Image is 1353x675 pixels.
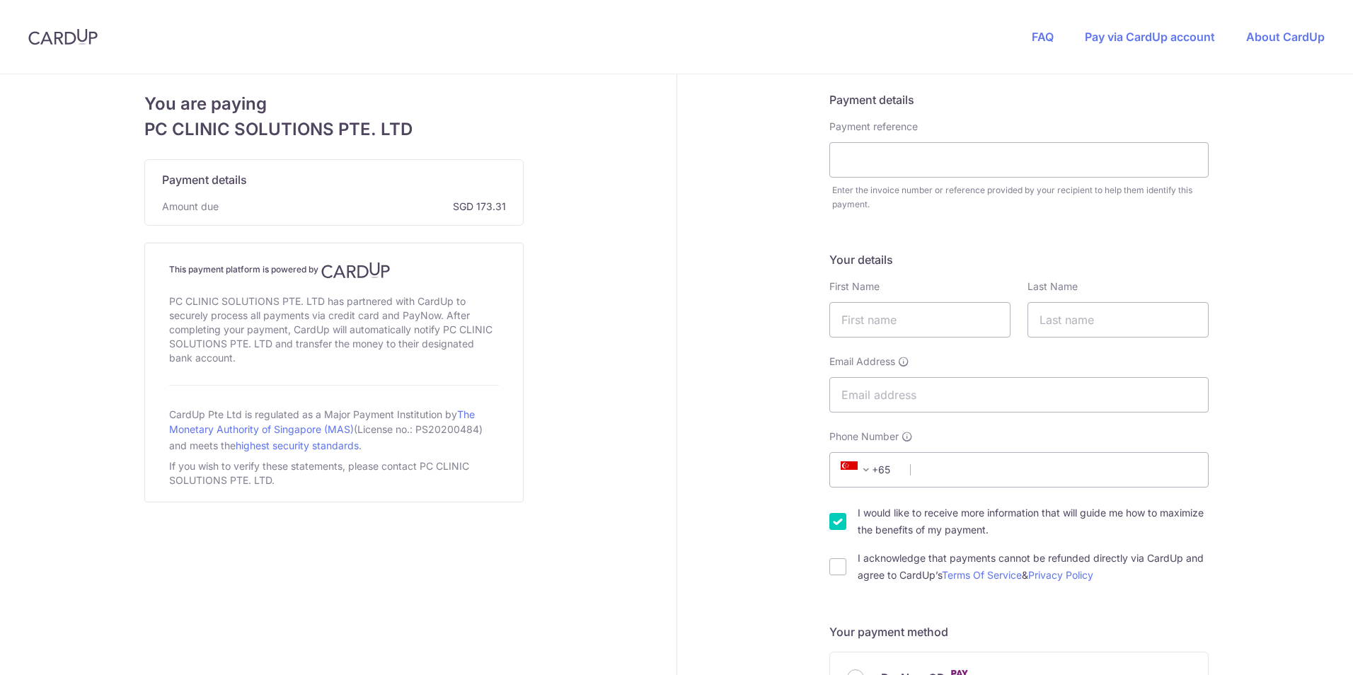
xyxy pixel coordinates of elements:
a: highest security standards [236,439,359,451]
input: Email address [829,377,1209,412]
div: Enter the invoice number or reference provided by your recipient to help them identify this payment. [832,183,1209,212]
h4: This payment platform is powered by [169,262,499,279]
span: You are paying [144,91,524,117]
span: SGD 173.31 [224,200,506,214]
div: CardUp Pte Ltd is regulated as a Major Payment Institution by (License no.: PS20200484) and meets... [169,403,499,456]
h5: Payment details [829,91,1209,108]
a: Pay via CardUp account [1085,30,1215,44]
input: First name [829,302,1011,337]
img: CardUp [321,262,391,279]
img: CardUp [28,28,98,45]
span: +65 [841,461,875,478]
input: Last name [1027,302,1209,337]
label: I would like to receive more information that will guide me how to maximize the benefits of my pa... [858,504,1209,538]
h5: Your payment method [829,623,1209,640]
div: PC CLINIC SOLUTIONS PTE. LTD has partnered with CardUp to securely process all payments via credi... [169,292,499,368]
span: Email Address [829,354,895,369]
label: I acknowledge that payments cannot be refunded directly via CardUp and agree to CardUp’s & [858,550,1209,584]
span: Amount due [162,200,219,214]
label: First Name [829,279,880,294]
span: PC CLINIC SOLUTIONS PTE. LTD [144,117,524,142]
span: Phone Number [829,429,899,444]
div: If you wish to verify these statements, please contact PC CLINIC SOLUTIONS PTE. LTD. [169,456,499,490]
h5: Your details [829,251,1209,268]
span: Payment details [162,171,247,188]
a: Privacy Policy [1028,569,1093,581]
span: +65 [836,461,900,478]
a: FAQ [1032,30,1054,44]
a: Terms Of Service [942,569,1022,581]
label: Payment reference [829,120,918,134]
label: Last Name [1027,279,1078,294]
a: About CardUp [1246,30,1325,44]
